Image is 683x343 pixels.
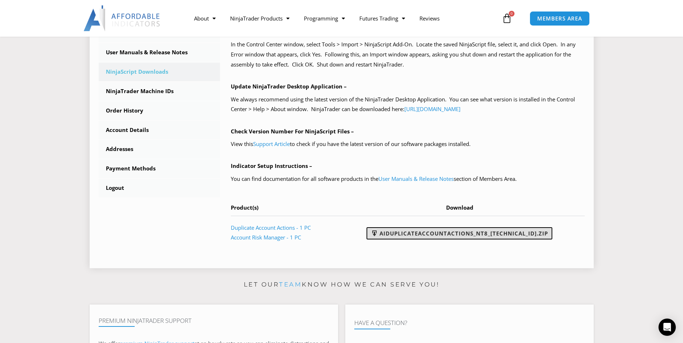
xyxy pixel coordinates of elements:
[279,281,302,288] a: team
[84,5,161,31] img: LogoAI | Affordable Indicators – NinjaTrader
[231,174,585,184] p: You can find documentation for all software products in the section of Members Area.
[231,162,312,169] b: Indicator Setup Instructions –
[537,16,582,21] span: MEMBERS AREA
[99,121,220,140] a: Account Details
[491,8,523,29] a: 0
[99,63,220,81] a: NinjaScript Downloads
[378,175,454,182] a: User Manuals & Release Notes
[297,10,352,27] a: Programming
[223,10,297,27] a: NinjaTrader Products
[354,319,585,326] h4: Have A Question?
[412,10,447,27] a: Reviews
[352,10,412,27] a: Futures Trading
[231,95,585,115] p: We always recommend using the latest version of the NinjaTrader Desktop Application. You can see ...
[187,10,500,27] nav: Menu
[231,234,301,241] a: Account Risk Manager - 1 PC
[231,128,354,135] b: Check Version Number For NinjaScript Files –
[404,105,460,113] a: [URL][DOMAIN_NAME]
[231,139,585,149] p: View this to check if you have the latest version of our software packages installed.
[99,82,220,101] a: NinjaTrader Machine IDs
[530,11,590,26] a: MEMBERS AREA
[231,83,347,90] b: Update NinjaTrader Desktop Application –
[99,101,220,120] a: Order History
[187,10,223,27] a: About
[659,319,676,336] div: Open Intercom Messenger
[446,204,473,211] span: Download
[99,317,329,324] h4: Premium NinjaTrader Support
[231,204,259,211] span: Product(s)
[231,40,585,70] p: In the Control Center window, select Tools > Import > NinjaScript Add-On. Locate the saved NinjaS...
[99,179,220,197] a: Logout
[90,279,594,291] p: Let our know how we can serve you!
[99,24,220,197] nav: Account pages
[231,224,311,231] a: Duplicate Account Actions - 1 PC
[253,140,290,147] a: Support Article
[509,11,515,17] span: 0
[99,159,220,178] a: Payment Methods
[99,43,220,62] a: User Manuals & Release Notes
[99,140,220,159] a: Addresses
[367,227,552,239] a: AIDuplicateAccountActions_NT8_[TECHNICAL_ID].zip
